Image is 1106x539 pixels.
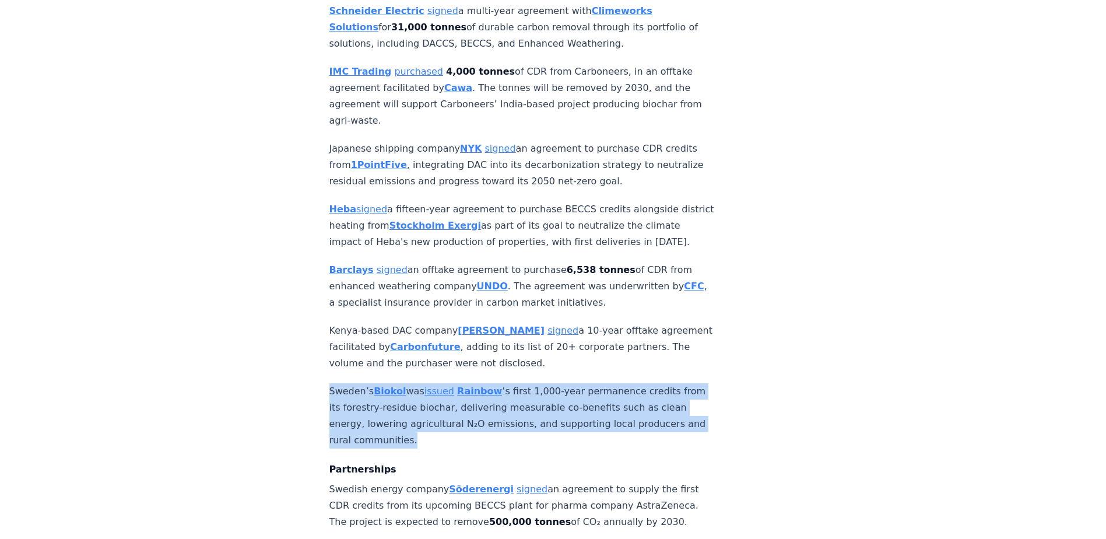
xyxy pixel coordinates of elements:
[329,204,357,215] a: Heba
[329,383,715,449] p: Sweden’s was ’s first 1,000-year permanence credits from its forestry-residue biochar, delivering...
[391,22,466,33] strong: 31,000 tonnes
[446,66,515,77] strong: 4,000 tonnes
[329,3,715,52] p: a multi-year agreement with for of durable carbon removal through its portfolio of solutions, inc...
[460,143,482,154] a: NYK
[329,5,424,16] a: Schneider Electric
[329,264,374,275] a: Barclays
[377,264,408,275] a: signed
[329,481,715,530] p: Swedish energy company an agreement to supply the first CDR credits from its upcoming BECCS plant...
[424,386,454,397] a: issued
[394,66,443,77] a: purchased
[567,264,635,275] strong: 6,538 tonnes
[485,143,516,154] a: signed
[389,220,481,231] a: Stockholm Exergi
[427,5,458,16] a: signed
[390,341,460,352] a: Carbonfuture
[517,484,547,495] a: signed
[329,141,715,190] p: Japanese shipping company an agreement to purchase CDR credits from , integrating DAC into its de...
[477,281,508,292] a: UNDO
[329,323,715,372] p: Kenya-based DAC company a 10-year offtake agreement facilitated by , adding to its list of 20+ co...
[374,386,406,397] a: Biokol
[458,325,545,336] a: [PERSON_NAME]
[329,262,715,311] p: an offtake agreement to purchase of CDR from enhanced weathering company . The agreement was unde...
[489,516,571,527] strong: 500,000 tonnes
[329,201,715,250] p: a fifteen-year agreement to purchase BECCS credits alongside district heating from as part of its...
[457,386,502,397] a: Rainbow
[449,484,514,495] a: Söderenergi
[547,325,578,336] a: signed
[329,64,715,129] p: of CDR from Carboneers, in an offtake agreement facilitated by . The tonnes will be removed by 20...
[329,66,392,77] a: IMC Trading
[444,82,472,93] a: Cawa
[329,5,652,33] a: Climeworks Solutions
[351,159,407,170] a: 1PointFive
[329,464,396,475] strong: Partnerships
[684,281,704,292] a: CFC
[356,204,387,215] a: signed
